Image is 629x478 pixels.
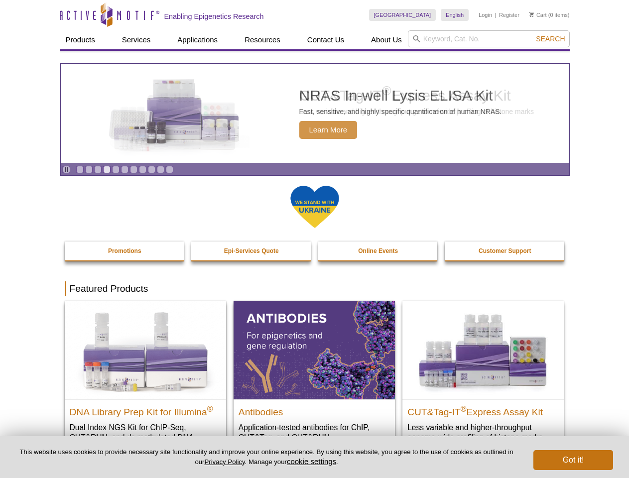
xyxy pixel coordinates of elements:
a: All Antibodies Antibodies Application-tested antibodies for ChIP, CUT&Tag, and CUT&RUN. [234,301,395,452]
img: All Antibodies [234,301,395,399]
a: Go to slide 6 [121,166,128,173]
h2: Enabling Epigenetics Research [164,12,264,21]
a: Cart [529,11,547,18]
a: Services [116,30,157,49]
li: (0 items) [529,9,570,21]
a: Login [479,11,492,18]
strong: Promotions [108,247,141,254]
img: NRAS In-well Lysis ELISA Kit [100,79,250,148]
a: DNA Library Prep Kit for Illumina DNA Library Prep Kit for Illumina® Dual Index NGS Kit for ChIP-... [65,301,226,462]
a: CUT&Tag-IT® Express Assay Kit CUT&Tag-IT®Express Assay Kit Less variable and higher-throughput ge... [402,301,564,452]
li: | [495,9,497,21]
a: Epi-Services Quote [191,241,312,260]
button: Got it! [533,450,613,470]
a: Go to slide 3 [94,166,102,173]
a: Privacy Policy [204,458,245,466]
a: Register [499,11,519,18]
a: Products [60,30,101,49]
a: Go to slide 9 [148,166,155,173]
a: About Us [365,30,408,49]
a: English [441,9,469,21]
p: Less variable and higher-throughput genome-wide profiling of histone marks​. [407,422,559,443]
a: Go to slide 4 [103,166,111,173]
sup: ® [461,404,467,413]
button: cookie settings [287,457,336,466]
h2: Featured Products [65,281,565,296]
a: Contact Us [301,30,350,49]
h2: CUT&Tag-IT Express Assay Kit [407,402,559,417]
a: Toggle autoplay [63,166,70,173]
span: Search [536,35,565,43]
a: Go to slide 10 [157,166,164,173]
img: CUT&Tag-IT® Express Assay Kit [402,301,564,399]
a: NRAS In-well Lysis ELISA Kit NRAS In-well Lysis ELISA Kit Fast, sensitive, and highly specific qu... [61,64,569,163]
a: Customer Support [445,241,565,260]
a: Promotions [65,241,185,260]
a: Go to slide 8 [139,166,146,173]
sup: ® [207,404,213,413]
p: Dual Index NGS Kit for ChIP-Seq, CUT&RUN, and ds methylated DNA assays. [70,422,221,453]
span: Learn More [299,121,358,139]
button: Search [533,34,568,43]
a: Resources [239,30,286,49]
input: Keyword, Cat. No. [408,30,570,47]
a: Online Events [318,241,439,260]
p: This website uses cookies to provide necessary site functionality and improve your online experie... [16,448,517,467]
h2: DNA Library Prep Kit for Illumina [70,402,221,417]
img: We Stand With Ukraine [290,185,340,229]
h2: NRAS In-well Lysis ELISA Kit [299,88,502,103]
img: DNA Library Prep Kit for Illumina [65,301,226,399]
a: Applications [171,30,224,49]
a: Go to slide 5 [112,166,120,173]
p: Fast, sensitive, and highly specific quantification of human NRAS. [299,107,502,116]
a: [GEOGRAPHIC_DATA] [369,9,436,21]
strong: Customer Support [479,247,531,254]
article: NRAS In-well Lysis ELISA Kit [61,64,569,163]
h2: Antibodies [239,402,390,417]
a: Go to slide 1 [76,166,84,173]
strong: Epi-Services Quote [224,247,279,254]
a: Go to slide 7 [130,166,137,173]
a: Go to slide 11 [166,166,173,173]
img: Your Cart [529,12,534,17]
a: Go to slide 2 [85,166,93,173]
strong: Online Events [358,247,398,254]
p: Application-tested antibodies for ChIP, CUT&Tag, and CUT&RUN. [239,422,390,443]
